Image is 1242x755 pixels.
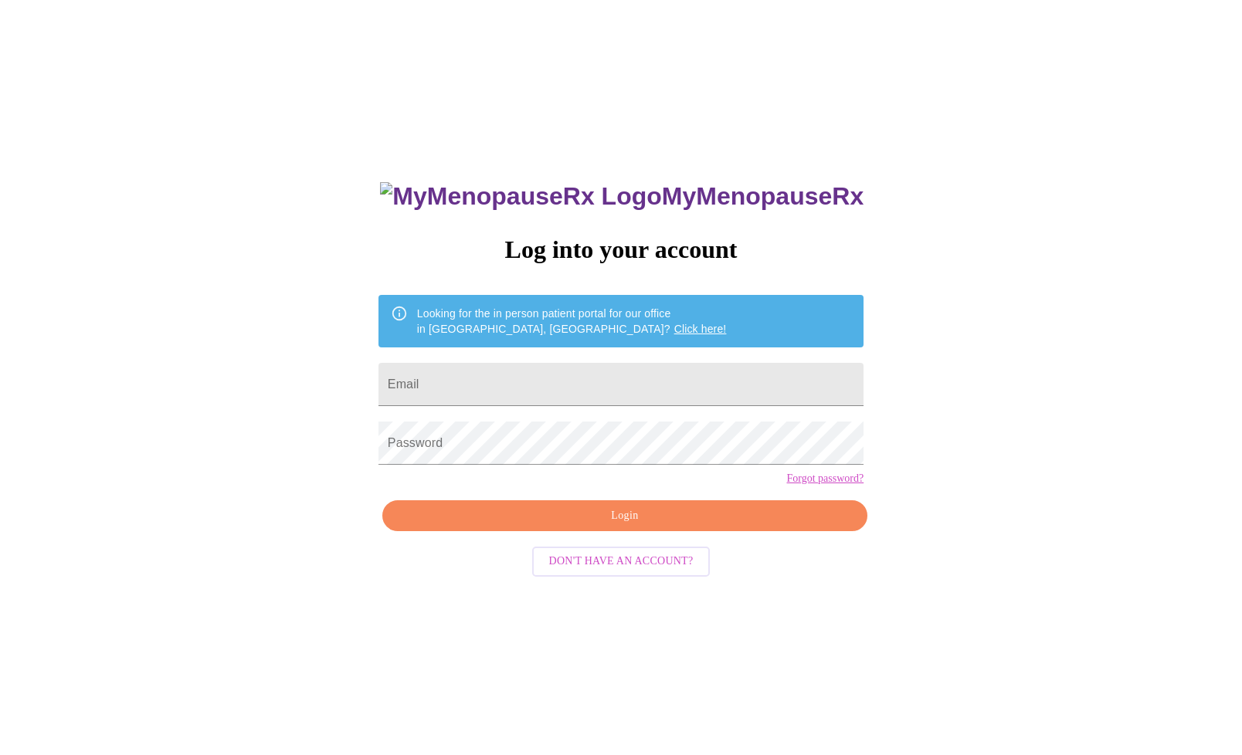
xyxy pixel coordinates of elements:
a: Don't have an account? [528,554,714,567]
a: Click here! [674,323,727,335]
div: Looking for the in person patient portal for our office in [GEOGRAPHIC_DATA], [GEOGRAPHIC_DATA]? [417,300,727,343]
h3: Log into your account [378,235,864,264]
span: Login [400,506,850,526]
button: Login [382,500,867,532]
img: MyMenopauseRx Logo [380,182,661,211]
span: Don't have an account? [549,552,694,571]
a: Forgot password? [786,472,864,485]
h3: MyMenopauseRx [380,182,864,211]
button: Don't have an account? [532,547,711,577]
